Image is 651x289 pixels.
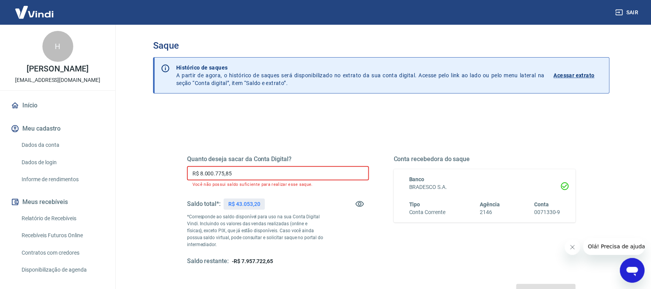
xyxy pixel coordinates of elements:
[9,120,106,137] button: Meu cadastro
[534,208,560,216] h6: 0071330-9
[228,200,260,208] p: R$ 43.053,20
[409,176,425,182] span: Banco
[480,201,500,207] span: Agência
[42,31,73,62] div: H
[9,97,106,114] a: Início
[480,208,500,216] h6: 2146
[19,155,106,170] a: Dados de login
[176,64,545,71] p: Histórico de saques
[19,172,106,187] a: Informe de rendimentos
[187,200,221,208] h5: Saldo total*:
[187,155,369,163] h5: Quanto deseja sacar da Conta Digital?
[409,208,445,216] h6: Conta Corrente
[19,245,106,261] a: Contratos com credores
[15,76,100,84] p: [EMAIL_ADDRESS][DOMAIN_NAME]
[409,183,560,191] h6: BRADESCO S.A.
[19,137,106,153] a: Dados da conta
[620,258,645,283] iframe: Botão para abrir a janela de mensagens
[19,262,106,278] a: Disponibilização de agenda
[192,182,364,187] p: Você não possui saldo suficiente para realizar esse saque.
[19,228,106,243] a: Recebíveis Futuros Online
[554,71,595,79] p: Acessar extrato
[9,0,59,24] img: Vindi
[5,5,65,12] span: Olá! Precisa de ajuda?
[19,211,106,226] a: Relatório de Recebíveis
[409,201,420,207] span: Tipo
[554,64,603,87] a: Acessar extrato
[534,201,549,207] span: Conta
[187,213,324,248] p: *Corresponde ao saldo disponível para uso na sua Conta Digital Vindi. Incluindo os valores das ve...
[394,155,576,163] h5: Conta recebedora do saque
[565,240,580,255] iframe: Fechar mensagem
[153,40,610,51] h3: Saque
[584,238,645,255] iframe: Mensagem da empresa
[9,194,106,211] button: Meus recebíveis
[187,257,229,265] h5: Saldo restante:
[27,65,88,73] p: [PERSON_NAME]
[176,64,545,87] p: A partir de agora, o histórico de saques será disponibilizado no extrato da sua conta digital. Ac...
[232,258,273,264] span: -R$ 7.957.722,65
[614,5,642,20] button: Sair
